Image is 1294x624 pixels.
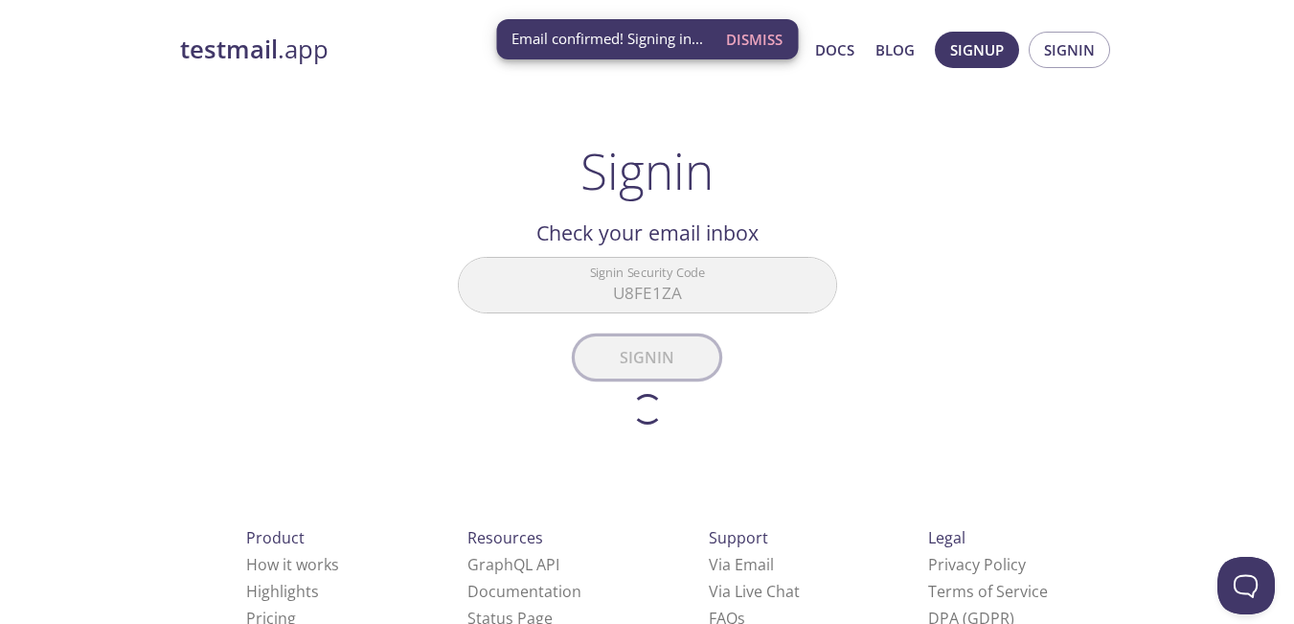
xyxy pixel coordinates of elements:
a: How it works [246,554,339,575]
span: Dismiss [726,27,783,52]
a: testmail.app [180,34,630,66]
a: Terms of Service [928,581,1048,602]
span: Support [709,527,768,548]
button: Signup [935,32,1019,68]
strong: testmail [180,33,278,66]
button: Signin [1029,32,1110,68]
span: Resources [467,527,543,548]
a: GraphQL API [467,554,559,575]
span: Email confirmed! Signing in... [511,29,703,49]
span: Signup [950,37,1004,62]
a: Via Email [709,554,774,575]
span: Signin [1044,37,1095,62]
h2: Check your email inbox [458,217,837,249]
a: Blog [875,37,915,62]
span: Product [246,527,305,548]
a: Documentation [467,581,581,602]
a: Highlights [246,581,319,602]
span: Legal [928,527,965,548]
button: Dismiss [718,21,790,58]
a: Privacy Policy [928,554,1026,575]
h1: Signin [580,142,714,199]
a: Docs [815,37,854,62]
iframe: Help Scout Beacon - Open [1217,557,1275,614]
a: Via Live Chat [709,581,800,602]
